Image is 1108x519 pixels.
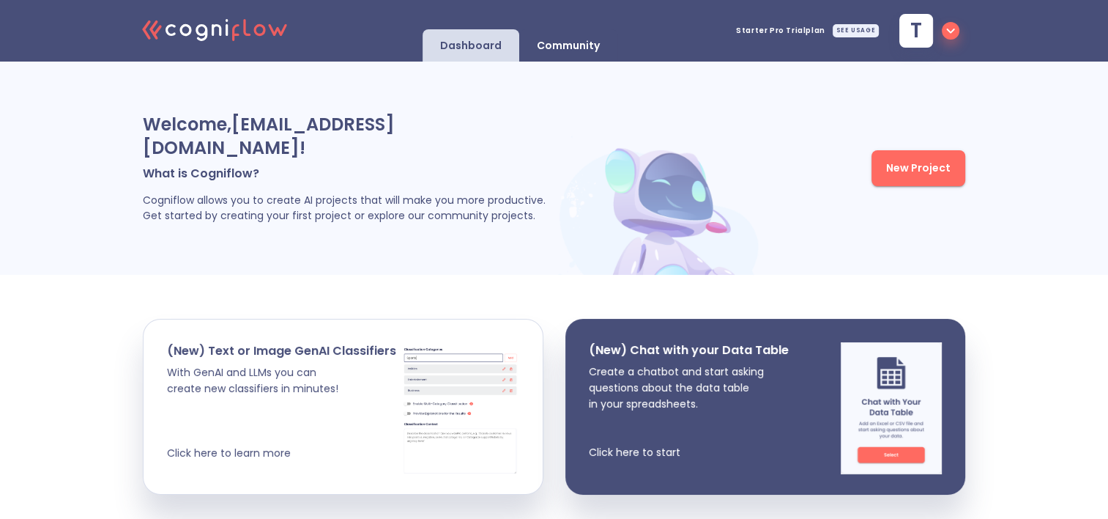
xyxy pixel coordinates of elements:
p: Cogniflow allows you to create AI projects that will make you more productive. Get started by cre... [143,193,555,224]
p: Create a chatbot and start asking questions about the data table in your spreadsheets. Click here... [589,364,789,460]
button: New Project [871,150,965,186]
p: (New) Text or Image GenAI Classifiers [167,343,396,358]
p: Welcome, [EMAIL_ADDRESS][DOMAIN_NAME] ! [143,113,555,160]
p: Dashboard [440,39,502,53]
button: t [888,10,965,52]
span: New Project [886,159,951,177]
span: Starter Pro Trial plan [736,27,825,34]
img: chat img [841,342,942,474]
span: t [910,21,922,41]
p: What is Cogniflow? [143,166,555,181]
img: header robot [555,136,767,275]
p: Community [537,39,600,53]
img: cards stack img [401,343,519,475]
p: (New) Chat with your Data Table [589,342,789,358]
div: SEE USAGE [833,24,879,37]
p: With GenAI and LLMs you can create new classifiers in minutes! Click here to learn more [167,364,396,461]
